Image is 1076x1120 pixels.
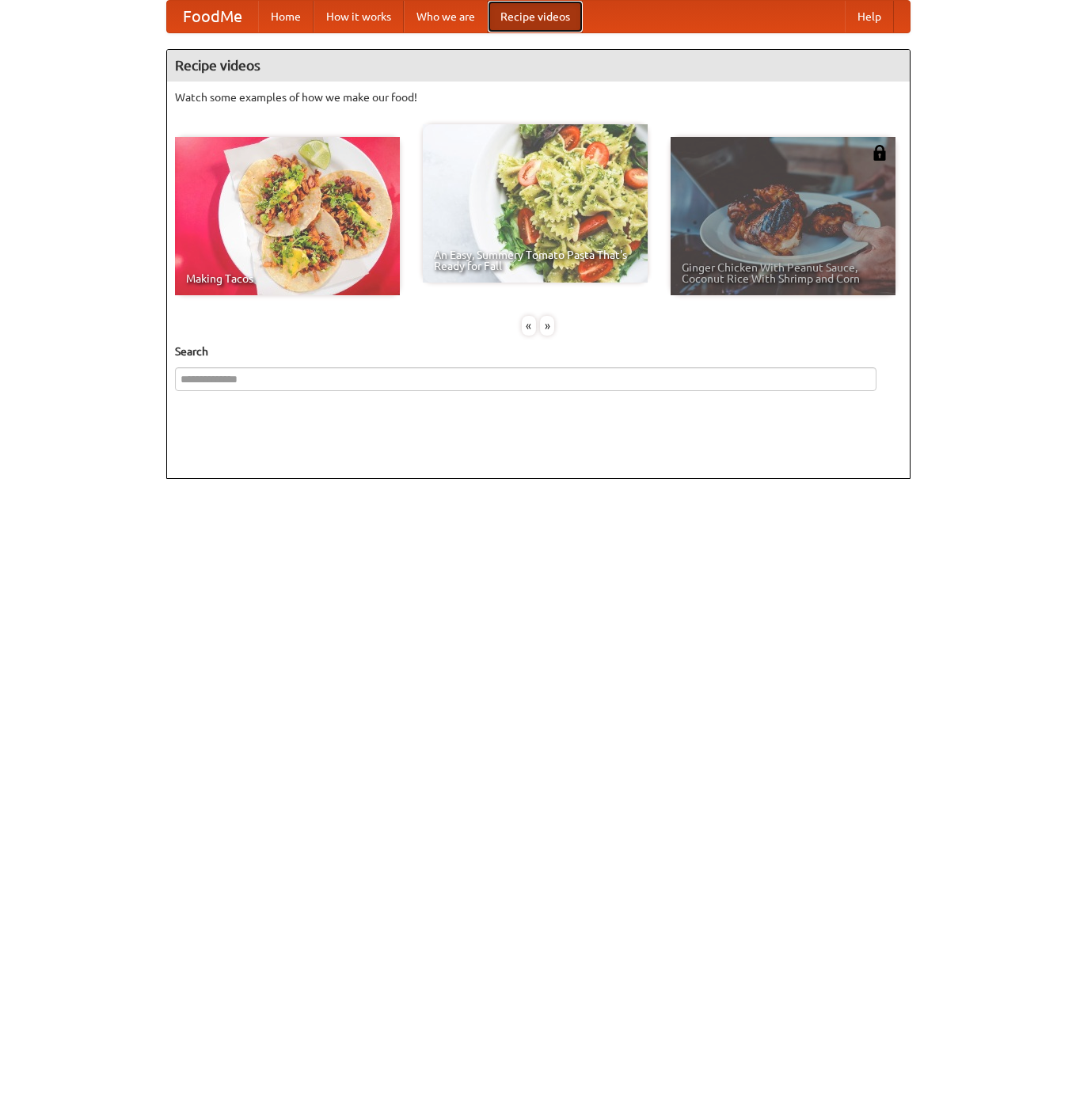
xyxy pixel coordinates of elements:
a: FoodMe [167,1,258,32]
a: How it works [314,1,404,32]
div: » [540,316,554,336]
h5: Search [175,344,902,359]
div: « [522,316,536,336]
a: Who we are [404,1,488,32]
span: An Easy, Summery Tomato Pasta That's Ready for Fall [434,249,637,271]
a: Help [845,1,894,32]
a: Home [258,1,314,32]
a: Recipe videos [488,1,583,32]
h4: Recipe videos [167,50,910,82]
span: Making Tacos [186,273,389,284]
a: Making Tacos [175,137,400,295]
img: 483408.png [872,145,888,161]
p: Watch some examples of how we make our food! [175,89,902,105]
a: An Easy, Summery Tomato Pasta That's Ready for Fall [423,124,648,283]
